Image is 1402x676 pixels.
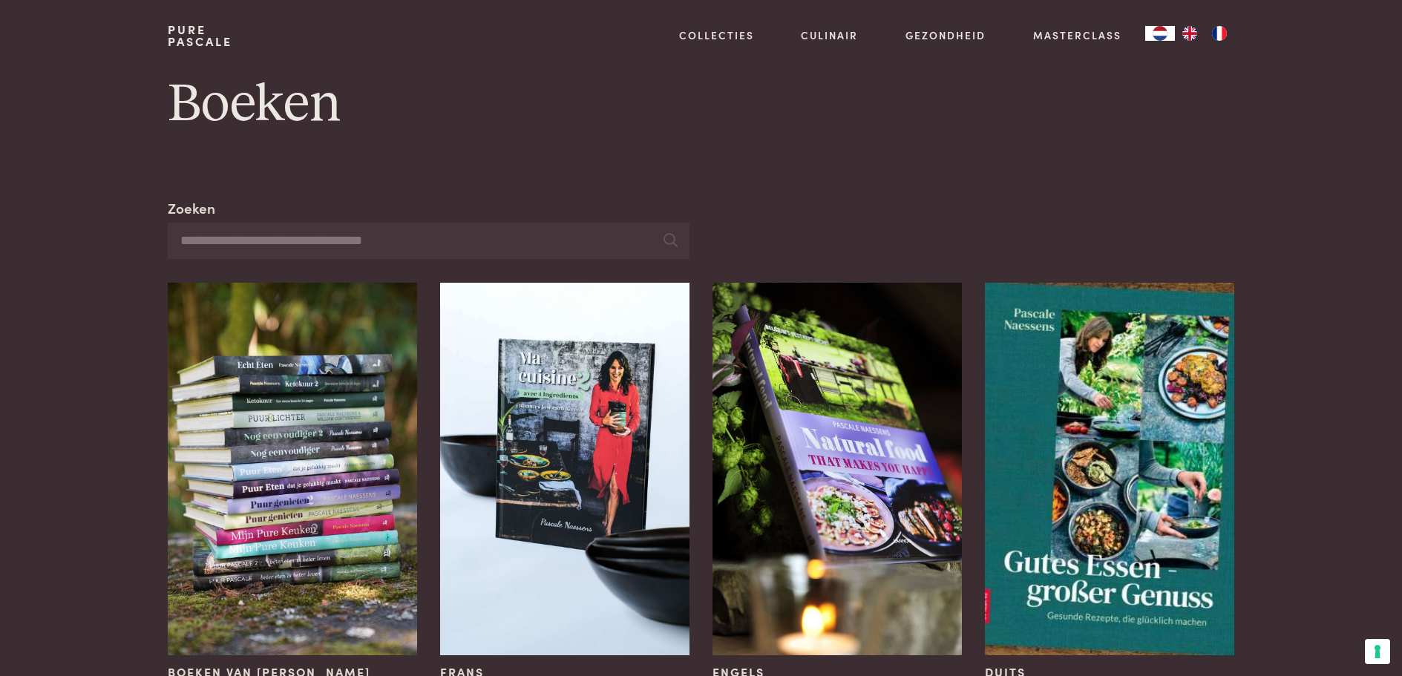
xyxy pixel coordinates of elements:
img: Frans [440,283,689,656]
a: PurePascale [168,24,232,47]
a: Gezondheid [905,27,986,43]
h1: Boeken [168,71,1234,138]
a: EN [1175,26,1205,41]
a: FR [1205,26,1234,41]
img: Engels [713,283,961,656]
a: NL [1145,26,1175,41]
ul: Language list [1175,26,1234,41]
a: Masterclass [1033,27,1121,43]
a: Culinair [801,27,858,43]
button: Uw voorkeuren voor toestemming voor trackingtechnologieën [1365,639,1390,664]
img: Boeken van Pascale Naessens [168,283,416,656]
div: Language [1145,26,1175,41]
a: Collecties [679,27,754,43]
aside: Language selected: Nederlands [1145,26,1234,41]
img: Duits [985,283,1234,656]
label: Zoeken [168,197,215,219]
